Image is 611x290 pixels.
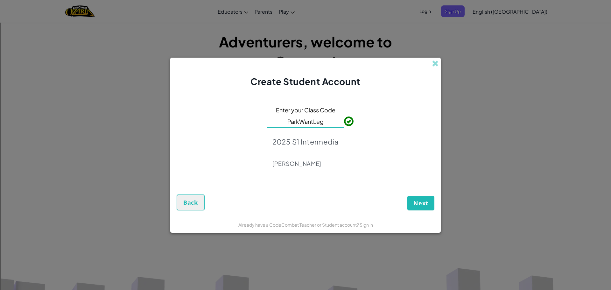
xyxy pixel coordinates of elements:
a: Sign in [360,222,373,228]
span: Already have a CodeCombat Teacher or Student account? [238,222,360,228]
p: 2025 S1 Intermedia [272,137,339,146]
button: Back [177,195,205,210]
span: Enter your Class Code [276,105,335,115]
p: [PERSON_NAME] [272,160,339,167]
span: Create Student Account [250,76,360,87]
button: Next [407,196,434,210]
span: Back [183,199,198,206]
span: Next [413,199,428,207]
